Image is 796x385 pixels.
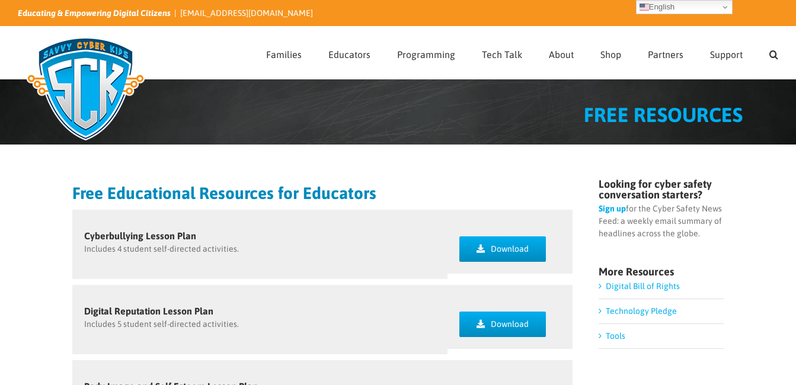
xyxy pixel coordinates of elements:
img: Savvy Cyber Kids Logo [18,30,154,148]
a: Tools [606,331,625,341]
a: Digital Bill of Rights [606,281,680,291]
span: Educators [328,50,370,59]
a: Technology Pledge [606,306,677,316]
p: Includes 5 student self-directed activities. [84,318,436,331]
span: Partners [648,50,683,59]
a: Download [459,312,546,337]
a: Families [266,27,302,79]
h5: Cyberbullying Lesson Plan [84,231,436,240]
span: About [549,50,574,59]
a: Download [459,236,546,262]
i: Educating & Empowering Digital Citizens [18,8,171,18]
a: Programming [397,27,455,79]
h4: More Resources [599,267,724,277]
span: Download [491,244,529,254]
a: [EMAIL_ADDRESS][DOMAIN_NAME] [180,8,313,18]
span: FREE RESOURCES [584,103,743,126]
a: Partners [648,27,683,79]
a: Tech Talk [482,27,522,79]
span: Shop [600,50,621,59]
span: Programming [397,50,455,59]
a: About [549,27,574,79]
a: Search [769,27,778,79]
a: Educators [328,27,370,79]
img: en [640,2,649,12]
h4: Looking for cyber safety conversation starters? [599,179,724,200]
a: Shop [600,27,621,79]
nav: Main Menu [266,27,778,79]
span: Families [266,50,302,59]
h2: Free Educational Resources for Educators [72,185,573,201]
span: Tech Talk [482,50,522,59]
h5: Digital Reputation Lesson Plan [84,306,436,316]
a: Support [710,27,743,79]
span: Download [491,319,529,329]
p: Includes 4 student self-directed activities. [84,243,436,255]
p: for the Cyber Safety News Feed: a weekly email summary of headlines across the globe. [599,203,724,240]
a: Sign up [599,204,626,213]
span: Support [710,50,743,59]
